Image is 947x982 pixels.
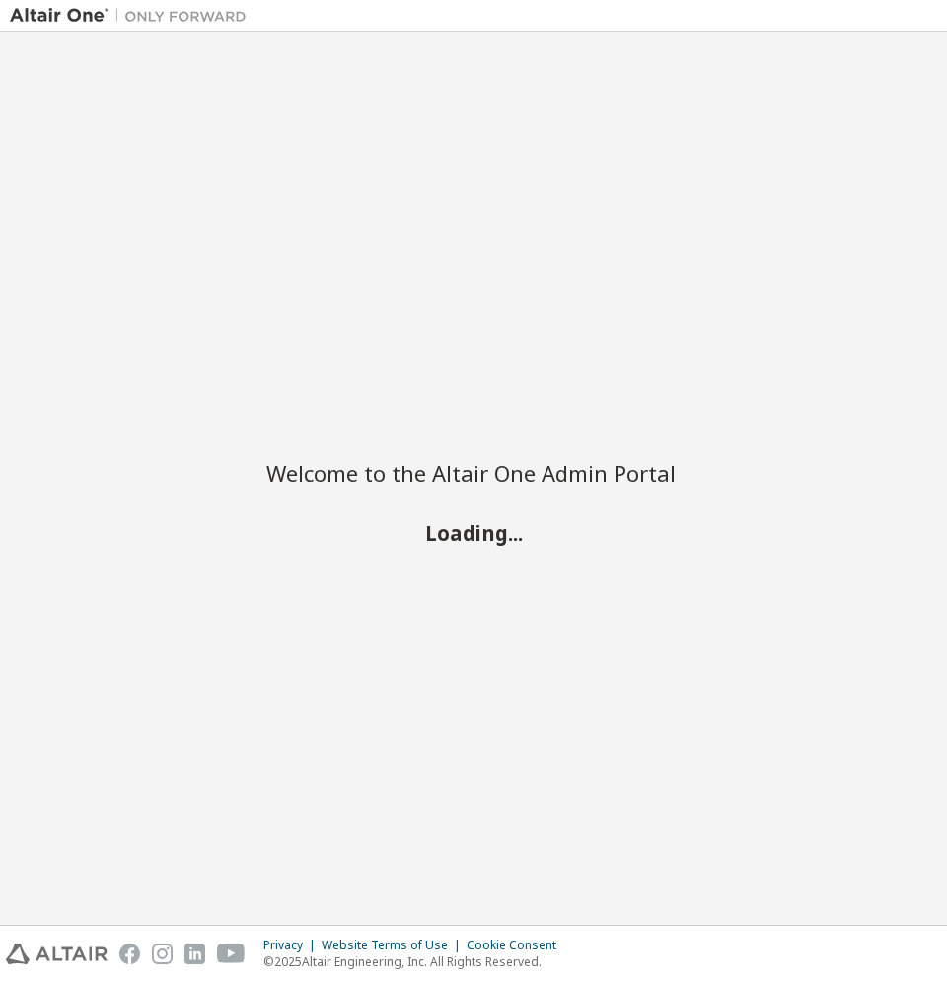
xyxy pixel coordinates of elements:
[467,938,568,953] div: Cookie Consent
[217,944,246,964] img: youtube.svg
[266,459,681,487] h2: Welcome to the Altair One Admin Portal
[152,944,173,964] img: instagram.svg
[10,6,256,26] img: Altair One
[263,938,322,953] div: Privacy
[184,944,205,964] img: linkedin.svg
[119,944,140,964] img: facebook.svg
[322,938,467,953] div: Website Terms of Use
[266,519,681,545] h2: Loading...
[6,944,108,964] img: altair_logo.svg
[263,953,568,970] p: © 2025 Altair Engineering, Inc. All Rights Reserved.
